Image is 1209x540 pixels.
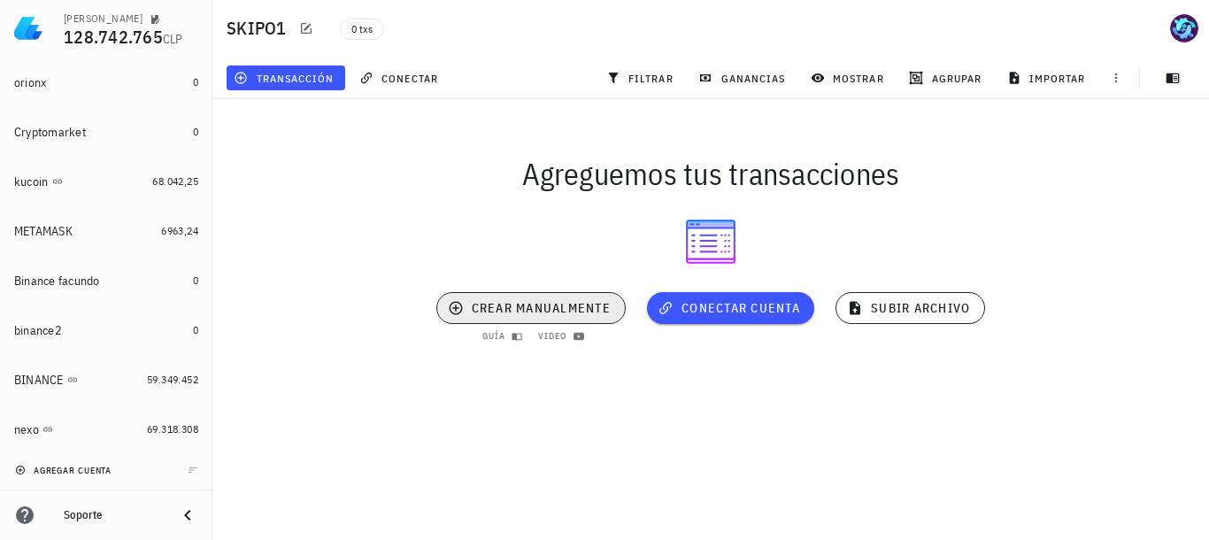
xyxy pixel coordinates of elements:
[537,330,580,342] span: video
[64,25,163,49] span: 128.742.765
[474,328,527,345] button: guía
[1011,71,1086,85] span: importar
[193,323,198,336] span: 0
[193,274,198,287] span: 0
[152,174,198,188] span: 68.042,25
[14,14,42,42] img: LedgiFi
[64,12,142,26] div: [PERSON_NAME]
[7,160,205,203] a: kucoin 68.042,25
[161,224,198,237] span: 6963,24
[814,71,884,85] span: mostrar
[647,292,814,324] button: conectar cuenta
[14,174,49,189] div: kucoin
[363,71,438,85] span: conectar
[14,274,100,289] div: Binance facundo
[19,465,112,476] span: agregar cuenta
[7,210,205,252] a: METAMASK 6963,24
[7,309,205,351] a: binance2 0
[610,71,674,85] span: filtrar
[7,259,205,302] a: Binance facundo 0
[902,66,992,90] button: agrupar
[193,75,198,89] span: 0
[451,300,611,316] span: crear manualmente
[14,75,47,90] div: orionx
[851,300,970,316] span: subir archivo
[14,323,62,338] div: binance2
[7,61,205,104] a: orionx 0
[7,359,205,401] a: BINANCE 59.349.452
[702,71,785,85] span: ganancias
[14,224,73,239] div: METAMASK
[163,31,183,47] span: CLP
[227,66,345,90] button: transacción
[14,422,39,437] div: nexo
[352,66,450,90] button: conectar
[14,373,64,388] div: BINANCE
[913,71,982,85] span: agrupar
[691,66,797,90] button: ganancias
[804,66,895,90] button: mostrar
[836,292,985,324] button: subir archivo
[661,300,800,316] span: conectar cuenta
[351,19,373,39] span: 0 txs
[64,508,163,522] div: Soporte
[11,461,119,479] button: agregar cuenta
[7,408,205,451] a: nexo 69.318.308
[14,125,86,140] div: Cryptomarket
[237,71,334,85] span: transacción
[147,373,198,386] span: 59.349.452
[599,66,684,90] button: filtrar
[1170,14,1198,42] div: avatar
[436,292,626,324] button: crear manualmente
[227,14,294,42] h1: SKIPO1
[193,125,198,138] span: 0
[999,66,1097,90] button: importar
[529,328,588,345] a: video
[147,422,198,436] span: 69.318.308
[481,330,519,342] span: guía
[7,111,205,153] a: Cryptomarket 0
